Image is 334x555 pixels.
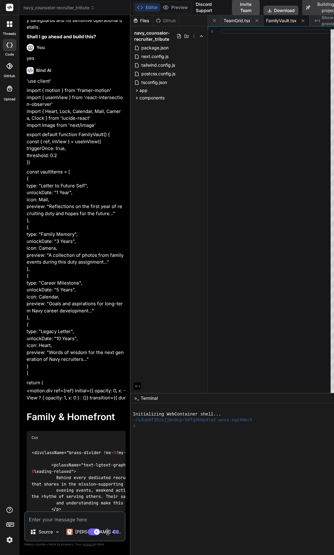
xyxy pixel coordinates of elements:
span: div [34,450,42,455]
span: 8 [32,469,34,474]
span: p [54,462,56,468]
p: yes [27,55,124,62]
span: text [83,462,93,468]
span: >_ [134,395,139,401]
span: ❯ [133,423,136,429]
span: app [139,87,148,94]
img: Claude 4 Sonnet [66,529,73,535]
img: settings [4,535,15,545]
strong: Shall I go ahead and build this? [27,34,96,40]
p: Always double-check its answers. Your in Bind [24,541,126,547]
h6: Bind AI [36,67,51,73]
div: Github [153,18,179,24]
button: Preview [160,3,191,12]
label: code [5,52,14,57]
span: tsconfig.json [141,79,168,86]
span: package.json [141,44,169,52]
span: navy_counselor-recruiter_tribute [134,30,177,42]
p: import { motion } from 'framer-motion' import { useInView } from 'react-intersection-observer' im... [27,87,124,129]
span: components [139,95,165,101]
span: ~/u3uk0f35zsjjbn9cprh6fq9h0p4tm2-wnxx-xq240ec5 [133,417,252,423]
img: attachment [104,528,111,536]
span: Terminal [141,395,158,401]
p: [PERSON_NAME] 4 S.. [75,529,121,535]
span: text [101,462,111,468]
span: privacy [83,542,94,546]
label: threads [3,31,16,36]
span: p [56,507,59,512]
span: navy_counselor-recruiter_tribute [24,5,95,11]
p: const vaultItems = [ { type: "Letter to Future Self", unlockDate: "1 Year", icon: Mail, preview: ... [27,169,124,377]
span: FamilyVault.tsx [266,18,297,24]
p: export default function FamilyVault() { const { ref, inView } = useInView({ triggerOnce: true, th... [27,131,124,166]
span: TeamGrid.tsx [224,18,250,24]
label: Upload [4,97,15,102]
div: Files [131,18,153,24]
span: next.config.js [141,53,169,60]
span: postcss.config.js [141,70,176,77]
img: Pick Models [55,529,60,535]
button: Editor [135,3,160,12]
p: return ( [27,379,124,386]
span: 0 [113,450,116,455]
span: Css [32,435,38,440]
span: tailwind.config.js [141,61,176,69]
h6: You [36,44,45,51]
div: 1 [208,29,213,34]
img: icon [113,529,120,535]
bindaction: 'use client' [27,78,51,84]
label: GitHub [4,73,15,79]
span: Initializing WebContainer shell... [133,411,221,417]
p: Source [39,529,53,535]
h2: Family & Homefront [27,411,165,422]
button: Download [263,6,298,15]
